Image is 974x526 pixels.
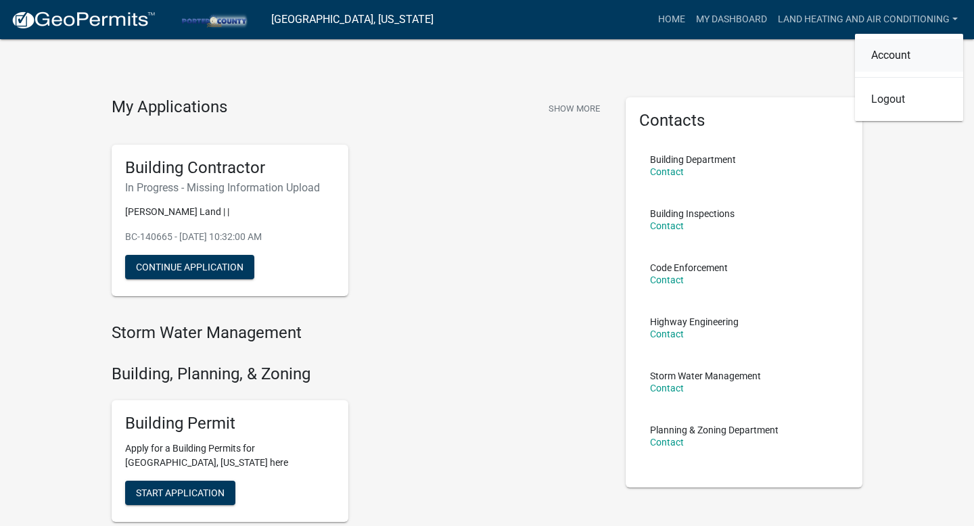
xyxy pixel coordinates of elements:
h5: Contacts [639,111,849,130]
p: BC-140665 - [DATE] 10:32:00 AM [125,230,335,244]
button: Start Application [125,481,235,505]
p: Storm Water Management [650,371,761,381]
a: Contact [650,220,684,231]
button: Continue Application [125,255,254,279]
a: Home [653,7,691,32]
span: Start Application [136,487,225,498]
a: Contact [650,437,684,448]
a: Land Heating and Air Conditioning [772,7,963,32]
h4: Building, Planning, & Zoning [112,364,605,384]
button: Show More [543,97,605,120]
p: [PERSON_NAME] Land | | [125,205,335,219]
a: My Dashboard [691,7,772,32]
h5: Building Contractor [125,158,335,178]
p: Building Inspections [650,209,735,218]
h5: Building Permit [125,414,335,433]
a: Account [855,39,963,72]
p: Highway Engineering [650,317,739,327]
a: Contact [650,383,684,393]
p: Code Enforcement [650,263,728,272]
a: [GEOGRAPHIC_DATA], [US_STATE] [271,8,434,31]
a: Contact [650,166,684,177]
img: Porter County, Indiana [166,10,260,28]
p: Apply for a Building Permits for [GEOGRAPHIC_DATA], [US_STATE] here [125,441,335,470]
h4: My Applications [112,97,227,118]
p: Planning & Zoning Department [650,425,779,435]
a: Contact [650,329,684,339]
h4: Storm Water Management [112,323,605,343]
p: Building Department [650,155,736,164]
a: Logout [855,83,963,116]
div: Land Heating and Air Conditioning [855,34,963,121]
h6: In Progress - Missing Information Upload [125,181,335,194]
a: Contact [650,274,684,285]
